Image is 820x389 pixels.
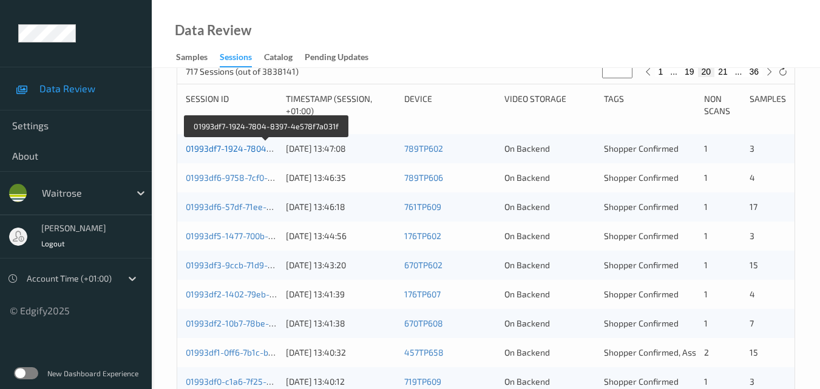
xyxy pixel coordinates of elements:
[286,143,396,155] div: [DATE] 13:47:08
[286,172,396,184] div: [DATE] 13:46:35
[704,318,708,328] span: 1
[604,143,679,154] span: Shopper Confirmed
[286,259,396,271] div: [DATE] 13:43:20
[750,376,754,387] span: 3
[404,347,444,357] a: 457TP658
[704,260,708,270] span: 1
[704,143,708,154] span: 1
[750,93,786,117] div: Samples
[750,289,755,299] span: 4
[175,24,251,36] div: Data Review
[404,231,441,241] a: 176TP602
[704,231,708,241] span: 1
[698,66,715,77] button: 20
[186,376,346,387] a: 01993df0-c1a6-7f25-bbc6-41eb1460b9e9
[604,347,754,357] span: Shopper Confirmed, Assistant Rejected
[264,51,293,66] div: Catalog
[404,289,441,299] a: 176TP607
[186,201,349,212] a: 01993df6-57df-71ee-b65a-8d23d42ba259
[286,93,396,117] div: Timestamp (Session, +01:00)
[604,289,679,299] span: Shopper Confirmed
[186,318,347,328] a: 01993df2-10b7-78be-b10a-d9c784981afd
[750,231,754,241] span: 3
[704,289,708,299] span: 1
[704,347,709,357] span: 2
[750,260,758,270] span: 15
[750,143,754,154] span: 3
[504,201,596,213] div: On Backend
[504,376,596,388] div: On Backend
[404,172,443,183] a: 789TP606
[604,260,679,270] span: Shopper Confirmed
[604,231,679,241] span: Shopper Confirmed
[604,201,679,212] span: Shopper Confirmed
[404,376,441,387] a: 719TP609
[186,231,348,241] a: 01993df5-1477-700b-aebe-a3a3f5407a94
[714,66,731,77] button: 21
[186,347,342,357] a: 01993df1-0ff6-7b1c-b193-28efc650a436
[286,288,396,300] div: [DATE] 13:41:39
[604,93,696,117] div: Tags
[504,288,596,300] div: On Backend
[186,143,347,154] a: 01993df7-1924-7804-8397-4e578f7a031f
[286,347,396,359] div: [DATE] 13:40:32
[176,49,220,66] a: Samples
[704,376,708,387] span: 1
[186,93,277,117] div: Session ID
[750,201,757,212] span: 17
[305,49,381,66] a: Pending Updates
[404,260,442,270] a: 670TP602
[666,66,681,77] button: ...
[176,51,208,66] div: Samples
[286,376,396,388] div: [DATE] 13:40:12
[404,143,443,154] a: 789TP602
[655,66,667,77] button: 1
[404,93,496,117] div: Device
[186,260,348,270] a: 01993df3-9ccb-71d9-af03-d66ee283b738
[286,230,396,242] div: [DATE] 13:44:56
[186,66,299,78] p: 717 Sessions (out of 3838141)
[604,376,679,387] span: Shopper Confirmed
[504,230,596,242] div: On Backend
[286,317,396,330] div: [DATE] 13:41:38
[731,66,746,77] button: ...
[264,49,305,66] a: Catalog
[504,172,596,184] div: On Backend
[186,289,351,299] a: 01993df2-1402-79eb-9306-8b8610ced8ab
[186,172,346,183] a: 01993df6-9758-7cf0-85e0-affe73e7d548
[504,347,596,359] div: On Backend
[745,66,762,77] button: 36
[504,143,596,155] div: On Backend
[681,66,698,77] button: 19
[704,93,740,117] div: Non Scans
[750,318,754,328] span: 7
[220,51,252,67] div: Sessions
[704,172,708,183] span: 1
[504,317,596,330] div: On Backend
[504,259,596,271] div: On Backend
[286,201,396,213] div: [DATE] 13:46:18
[305,51,368,66] div: Pending Updates
[404,318,443,328] a: 670TP608
[404,201,441,212] a: 761TP609
[604,172,679,183] span: Shopper Confirmed
[704,201,708,212] span: 1
[220,49,264,67] a: Sessions
[604,318,679,328] span: Shopper Confirmed
[750,172,755,183] span: 4
[504,93,596,117] div: Video Storage
[750,347,758,357] span: 15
